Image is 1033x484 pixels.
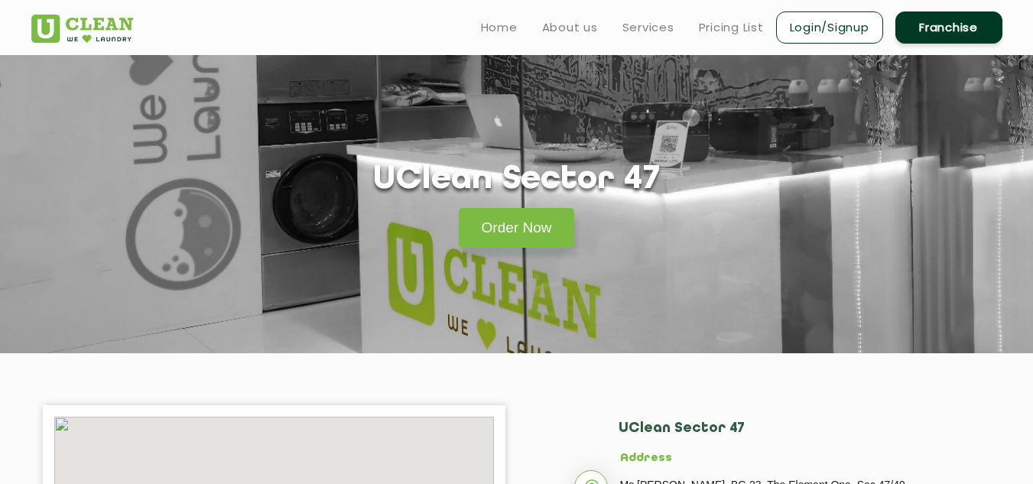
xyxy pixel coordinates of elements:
[620,452,945,466] h5: Address
[481,18,518,37] a: Home
[776,11,883,44] a: Login/Signup
[619,421,945,452] h2: UClean Sector 47
[542,18,598,37] a: About us
[895,11,1002,44] a: Franchise
[622,18,674,37] a: Services
[373,161,661,200] h1: UClean Sector 47
[699,18,764,37] a: Pricing List
[31,15,133,43] img: UClean Laundry and Dry Cleaning
[459,208,575,248] a: Order Now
